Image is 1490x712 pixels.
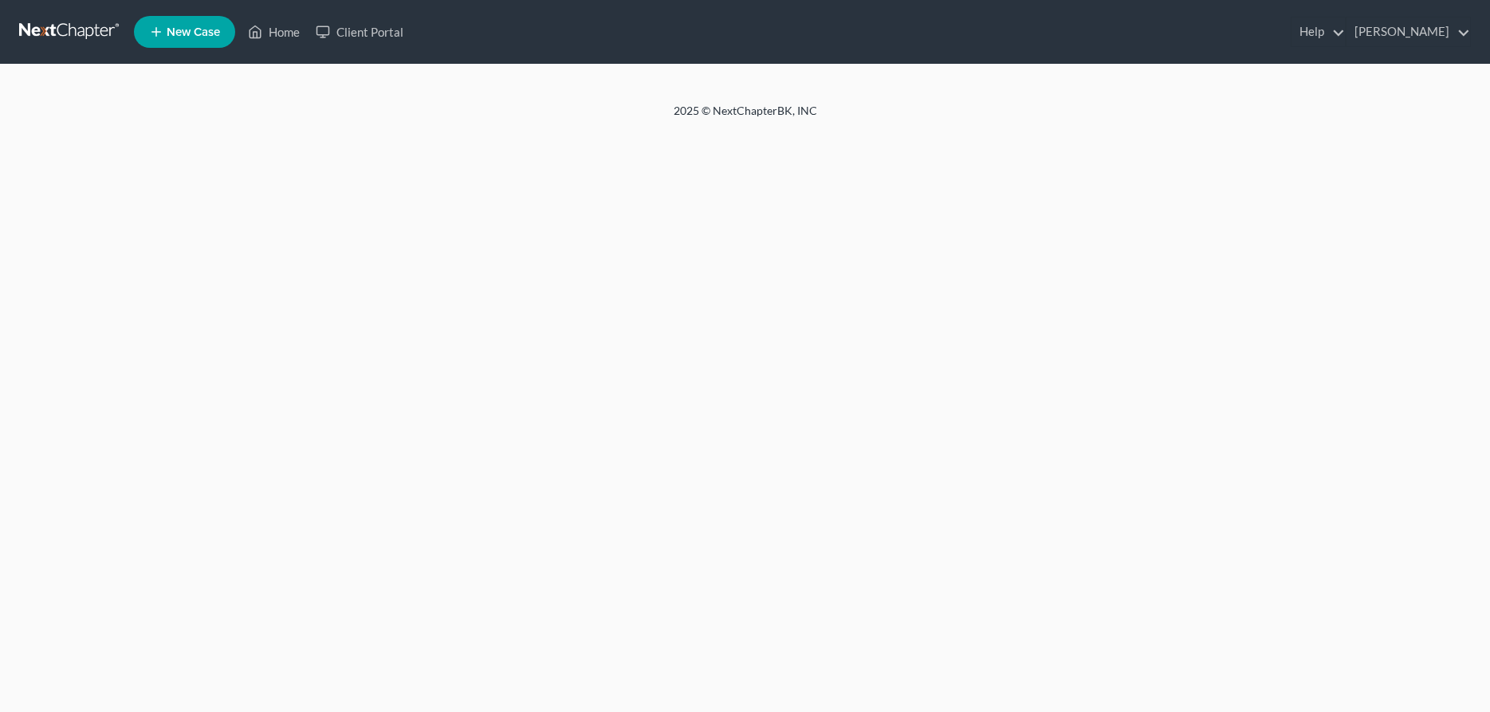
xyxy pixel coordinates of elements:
[240,18,308,46] a: Home
[308,18,411,46] a: Client Portal
[291,103,1200,132] div: 2025 © NextChapterBK, INC
[134,16,235,48] new-legal-case-button: New Case
[1347,18,1470,46] a: [PERSON_NAME]
[1291,18,1345,46] a: Help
